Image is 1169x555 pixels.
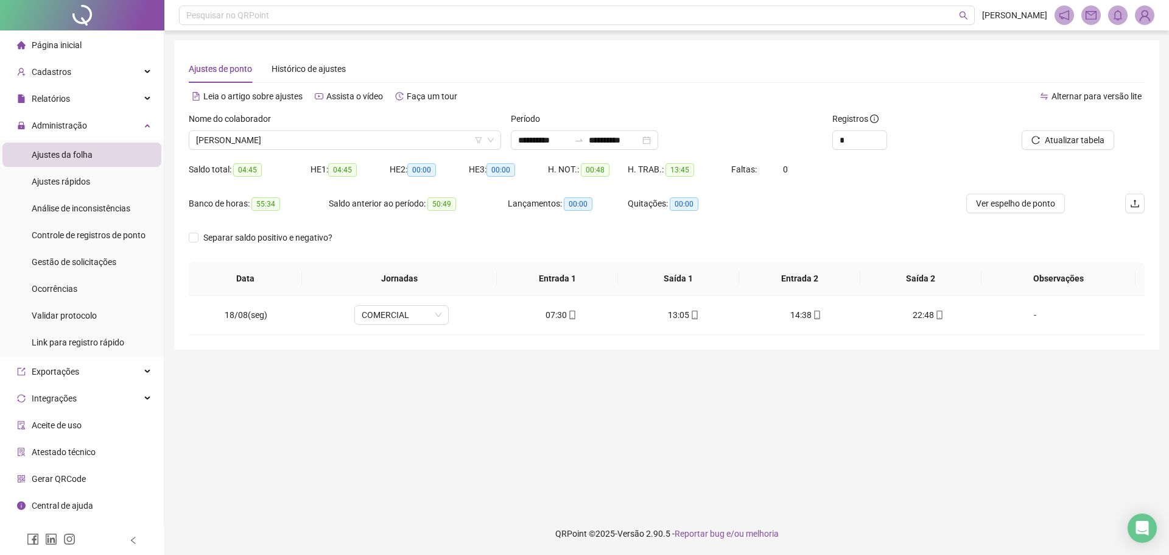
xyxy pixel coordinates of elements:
span: 18/08(seg) [225,310,267,320]
span: Separar saldo positivo e negativo? [198,231,337,244]
img: 80778 [1136,6,1154,24]
span: Cadastros [32,67,71,77]
span: audit [17,421,26,430]
th: Jornadas [302,262,497,295]
th: Saída 2 [860,262,981,295]
span: 00:00 [670,197,698,211]
span: sync [17,394,26,403]
span: Central de ajuda [32,501,93,511]
span: Ajustes rápidos [32,177,90,186]
span: Registros [832,112,879,125]
span: 0 [783,164,788,174]
span: Administração [32,121,87,130]
span: youtube [315,92,323,101]
button: Ver espelho de ponto [966,194,1065,213]
span: Controle de registros de ponto [32,230,146,240]
span: to [574,135,584,145]
span: 00:00 [486,163,515,177]
span: Leia o artigo sobre ajustes [203,91,303,101]
th: Data [189,262,302,295]
span: user-add [17,68,26,76]
div: 22:48 [877,308,980,322]
span: Faça um tour [407,91,457,101]
div: Open Intercom Messenger [1128,514,1157,543]
span: 50:49 [427,197,456,211]
th: Observações [981,262,1136,295]
label: Período [511,112,548,125]
span: qrcode [17,475,26,483]
span: Histórico de ajustes [272,64,346,74]
span: info-circle [17,501,26,510]
span: Link para registro rápido [32,338,124,347]
div: Banco de horas: [189,197,329,211]
span: Integrações [32,394,77,403]
div: HE 1: [311,163,390,177]
span: Exportações [32,367,79,376]
span: Ajustes de ponto [189,64,252,74]
span: filter [475,136,482,144]
span: reload [1031,136,1040,144]
span: Gerar QRCode [32,474,86,484]
span: Relatórios [32,94,70,104]
span: mobile [689,311,699,319]
span: Faltas: [731,164,759,174]
span: 13:45 [665,163,694,177]
th: Entrada 1 [497,262,618,295]
span: notification [1059,10,1070,21]
span: info-circle [870,115,879,123]
span: mobile [934,311,944,319]
span: home [17,41,26,49]
span: Reportar bug e/ou melhoria [675,529,779,539]
span: COMERCIAL [362,306,441,324]
span: linkedin [45,533,57,545]
span: mobile [812,311,821,319]
footer: QRPoint © 2025 - 2.90.5 - [164,512,1169,555]
span: left [129,536,138,545]
div: Quitações: [628,197,747,211]
div: Saldo anterior ao período: [329,197,508,211]
span: file-text [192,92,200,101]
span: Assista o vídeo [326,91,383,101]
div: 07:30 [510,308,613,322]
span: Aceite de uso [32,420,82,430]
span: Alternar para versão lite [1051,91,1142,101]
div: 13:05 [632,308,735,322]
span: SERGIO DOS SANTOS [196,131,494,149]
span: 04:45 [233,163,262,177]
div: H. NOT.: [548,163,628,177]
span: [PERSON_NAME] [982,9,1047,22]
th: Saída 1 [618,262,739,295]
label: Nome do colaborador [189,112,279,125]
span: 00:48 [581,163,609,177]
span: instagram [63,533,75,545]
span: search [959,11,968,20]
span: down [487,136,494,144]
span: Ver espelho de ponto [976,197,1055,210]
span: 00:00 [564,197,592,211]
span: Atualizar tabela [1045,133,1104,147]
div: HE 3: [469,163,548,177]
span: swap-right [574,135,584,145]
span: Atestado técnico [32,447,96,457]
span: 55:34 [251,197,280,211]
span: Validar protocolo [32,311,97,320]
button: Atualizar tabela [1022,130,1114,150]
span: file [17,94,26,103]
div: Saldo total: [189,163,311,177]
span: Versão [617,529,644,539]
span: facebook [27,533,39,545]
span: 04:45 [328,163,357,177]
span: Gestão de solicitações [32,257,116,267]
div: H. TRAB.: [628,163,731,177]
span: solution [17,448,26,456]
span: export [17,367,26,376]
th: Entrada 2 [739,262,860,295]
span: Ajustes da folha [32,150,93,160]
span: mobile [567,311,577,319]
span: Análise de inconsistências [32,203,130,213]
div: 14:38 [754,308,857,322]
div: Lançamentos: [508,197,627,211]
span: swap [1040,92,1048,101]
span: Ocorrências [32,284,77,294]
span: Página inicial [32,40,82,50]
